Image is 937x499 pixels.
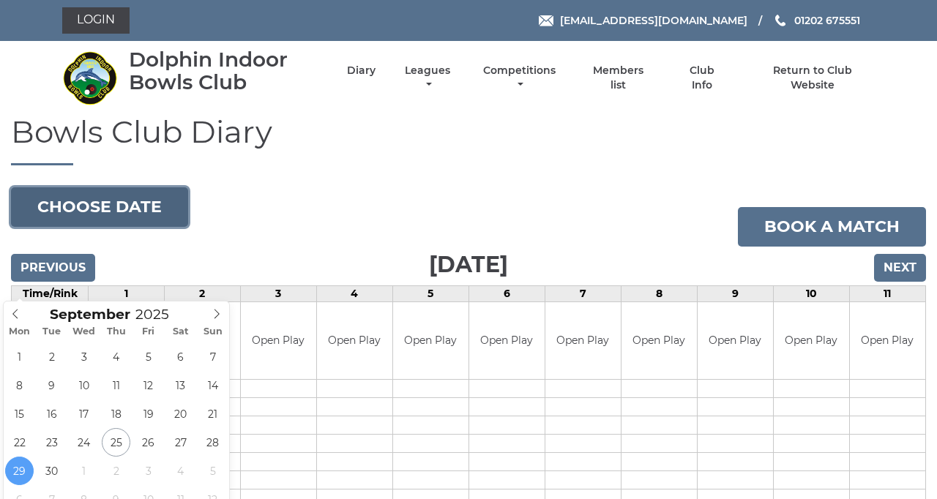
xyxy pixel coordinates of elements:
[698,302,773,379] td: Open Play
[392,286,468,302] td: 5
[479,64,559,92] a: Competitions
[89,286,165,302] td: 1
[102,428,130,457] span: September 25, 2025
[5,457,34,485] span: September 29, 2025
[621,302,697,379] td: Open Play
[134,457,163,485] span: October 3, 2025
[794,14,860,27] span: 01202 675551
[166,371,195,399] span: September 13, 2025
[197,327,229,337] span: Sun
[37,457,66,485] span: September 30, 2025
[11,254,95,282] input: Previous
[198,399,227,428] span: September 21, 2025
[539,12,747,29] a: Email [EMAIL_ADDRESS][DOMAIN_NAME]
[401,64,454,92] a: Leagues
[585,64,652,92] a: Members list
[70,399,98,428] span: September 17, 2025
[850,302,925,379] td: Open Play
[545,302,621,379] td: Open Play
[70,428,98,457] span: September 24, 2025
[198,342,227,371] span: September 7, 2025
[317,302,392,379] td: Open Play
[468,286,545,302] td: 6
[751,64,875,92] a: Return to Club Website
[316,286,392,302] td: 4
[130,306,187,323] input: Scroll to increment
[849,286,925,302] td: 11
[102,457,130,485] span: October 2, 2025
[773,286,849,302] td: 10
[545,286,621,302] td: 7
[5,399,34,428] span: September 15, 2025
[166,399,195,428] span: September 20, 2025
[134,428,163,457] span: September 26, 2025
[12,286,89,302] td: Time/Rink
[11,187,188,227] button: Choose date
[774,302,849,379] td: Open Play
[166,457,195,485] span: October 4, 2025
[102,371,130,399] span: September 11, 2025
[5,428,34,457] span: September 22, 2025
[102,399,130,428] span: September 18, 2025
[165,327,197,337] span: Sat
[102,342,130,371] span: September 4, 2025
[697,286,773,302] td: 9
[240,286,316,302] td: 3
[100,327,132,337] span: Thu
[132,327,165,337] span: Fri
[539,15,553,26] img: Email
[347,64,376,78] a: Diary
[5,371,34,399] span: September 8, 2025
[874,254,926,282] input: Next
[37,371,66,399] span: September 9, 2025
[129,48,321,94] div: Dolphin Indoor Bowls Club
[560,14,747,27] span: [EMAIL_ADDRESS][DOMAIN_NAME]
[62,50,117,105] img: Dolphin Indoor Bowls Club
[198,457,227,485] span: October 5, 2025
[775,15,785,26] img: Phone us
[678,64,725,92] a: Club Info
[37,342,66,371] span: September 2, 2025
[134,371,163,399] span: September 12, 2025
[4,327,36,337] span: Mon
[393,302,468,379] td: Open Play
[198,371,227,399] span: September 14, 2025
[5,342,34,371] span: September 1, 2025
[134,342,163,371] span: September 5, 2025
[198,428,227,457] span: September 28, 2025
[166,428,195,457] span: September 27, 2025
[134,399,163,428] span: September 19, 2025
[37,399,66,428] span: September 16, 2025
[241,302,316,379] td: Open Play
[70,371,98,399] span: September 10, 2025
[11,115,926,165] h1: Bowls Club Diary
[621,286,697,302] td: 8
[68,327,100,337] span: Wed
[37,428,66,457] span: September 23, 2025
[50,308,130,322] span: Scroll to increment
[166,342,195,371] span: September 6, 2025
[70,342,98,371] span: September 3, 2025
[738,207,926,247] a: Book a match
[62,7,130,34] a: Login
[773,12,860,29] a: Phone us 01202 675551
[164,286,240,302] td: 2
[36,327,68,337] span: Tue
[70,457,98,485] span: October 1, 2025
[469,302,545,379] td: Open Play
